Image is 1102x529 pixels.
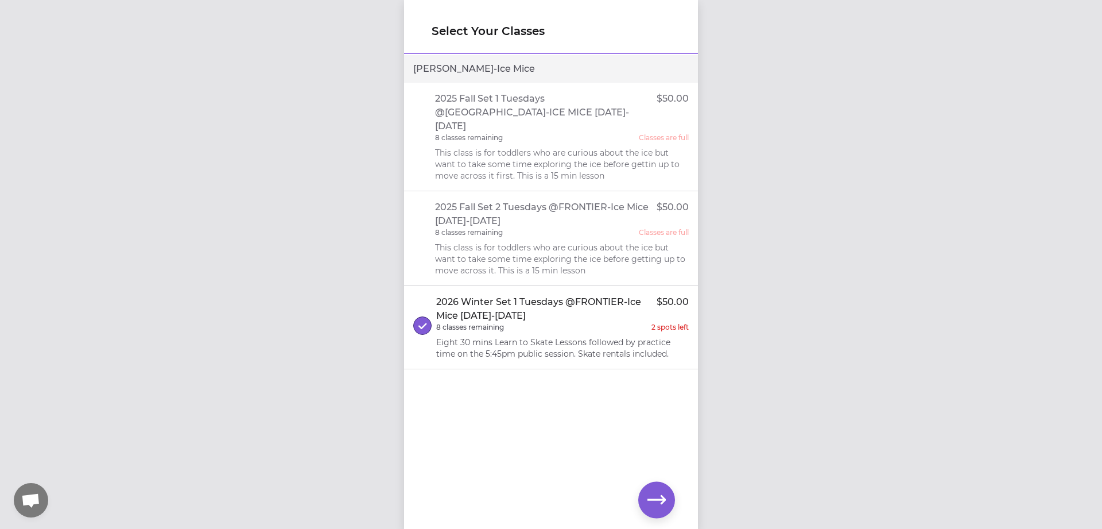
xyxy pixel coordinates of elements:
p: Eight 30 mins Learn to Skate Lessons followed by practice time on the 5:45pm public session. Skat... [436,337,689,360]
h1: Select Your Classes [432,23,670,39]
p: Classes are full [639,228,689,237]
p: 2025 Fall Set 1 Tuesdays @[GEOGRAPHIC_DATA]-ICE MICE [DATE]-[DATE] [435,92,657,133]
p: 8 classes remaining [435,133,503,142]
p: 2 spots left [651,323,689,332]
p: 8 classes remaining [436,323,504,332]
p: Classes are full [639,133,689,142]
p: 8 classes remaining [435,228,503,237]
p: $50.00 [657,295,689,323]
p: This class is for toddlers who are curious about the ice but want to take some time exploring the... [435,147,689,182]
button: select class [413,316,432,335]
p: $50.00 [657,92,689,133]
p: This class is for toddlers who are curious about the ice but want to take some time exploring the... [435,242,689,276]
a: Open chat [14,483,48,518]
p: $50.00 [657,200,689,228]
div: [PERSON_NAME] - Ice Mice [404,55,698,83]
p: 2025 Fall Set 2 Tuesdays @FRONTIER-Ice Mice [DATE]-[DATE] [435,200,657,228]
p: 2026 Winter Set 1 Tuesdays @FRONTIER-Ice Mice [DATE]-[DATE] [436,295,657,323]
